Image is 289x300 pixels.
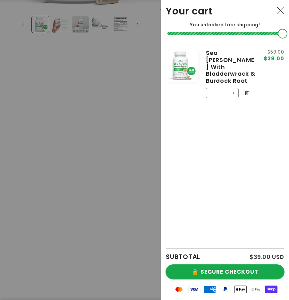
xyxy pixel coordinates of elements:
a: Sea [PERSON_NAME] With Bladderwrack & Burdock Root [206,50,255,84]
p: $39.00 USD [250,254,284,260]
s: $59.00 [264,50,284,54]
p: You unlocked free shipping! [166,22,284,28]
button: Close [273,4,287,18]
h2: SUBTOTAL [166,253,200,260]
h2: Your cart [166,5,213,17]
button: 🔒 SECURE CHECKOUT [166,265,284,279]
input: Quantity for Sea Moss With Bladderwrack &amp; Burdock Root [217,88,228,98]
button: Remove Sea Moss With Bladderwrack & Burdock Root [242,88,251,98]
span: $39.00 [264,56,284,61]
